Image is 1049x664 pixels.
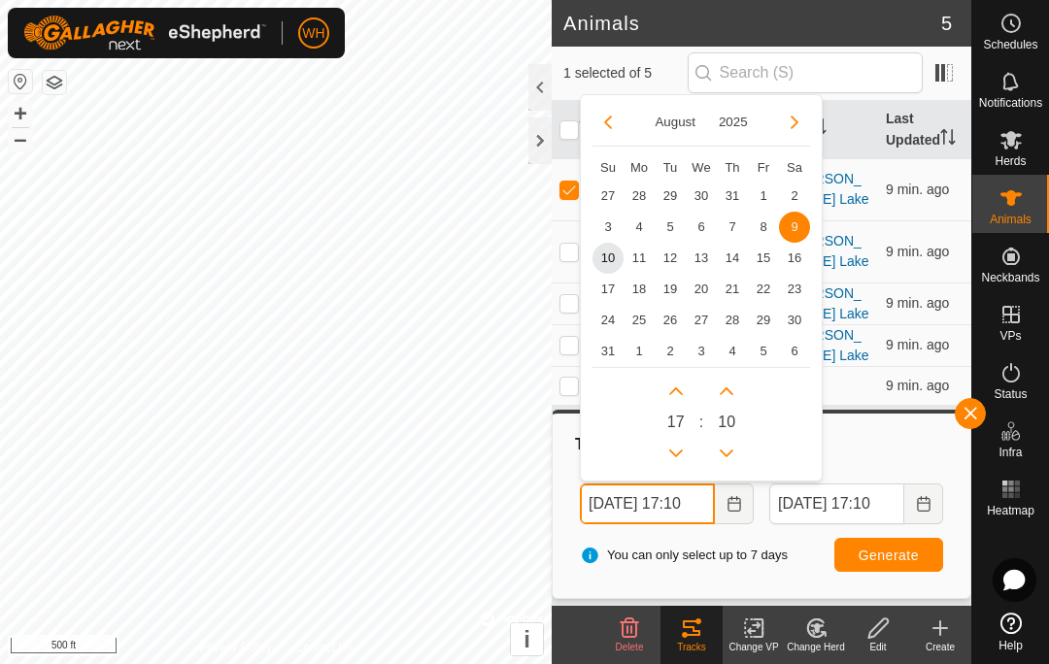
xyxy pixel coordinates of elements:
[998,447,1022,458] span: Infra
[624,243,655,274] td: 11
[592,212,624,243] td: 3
[886,378,949,393] span: Aug 10, 2025 at 5:01 PM
[717,305,748,336] td: 28
[572,433,951,456] div: Tracks
[563,12,941,35] h2: Animals
[43,71,66,94] button: Map Layers
[725,160,739,175] span: Th
[748,274,779,305] td: 22
[748,336,779,367] td: 5
[847,640,909,654] div: Edit
[667,411,685,434] span: 17
[987,505,1034,516] span: Heatmap
[624,336,655,367] td: 1
[9,102,32,125] button: +
[779,107,810,138] button: Next Month
[715,483,754,524] button: Choose Date
[655,336,686,367] span: 2
[779,181,810,212] td: 2
[998,640,1023,651] span: Help
[990,214,1032,225] span: Animals
[592,181,624,212] td: 27
[748,305,779,336] span: 29
[686,212,717,243] span: 6
[758,160,769,175] span: Fr
[199,639,272,656] a: Privacy Policy
[878,101,971,159] th: Last Updated
[711,111,756,133] button: Choose Year
[295,639,353,656] a: Contact Us
[834,538,943,572] button: Generate
[647,111,703,133] button: Choose Month
[302,23,324,44] span: WH
[793,171,869,207] a: [PERSON_NAME] Lake
[779,336,810,367] td: 6
[779,212,810,243] td: 9
[748,243,779,274] td: 15
[592,107,624,138] button: Previous Month
[592,336,624,367] td: 31
[624,274,655,305] td: 18
[940,132,956,148] p-sorticon: Activate to sort
[717,212,748,243] span: 7
[660,438,692,469] p-button: Previous Hour
[624,305,655,336] td: 25
[616,642,644,652] span: Delete
[579,121,594,137] p-sorticon: Activate to sort
[785,101,878,159] th: VP
[779,243,810,274] td: 16
[592,243,624,274] td: 10
[663,160,678,175] span: Tu
[686,305,717,336] span: 27
[692,160,710,175] span: We
[711,376,742,407] p-button: Next Minute
[981,272,1039,283] span: Neckbands
[787,160,802,175] span: Sa
[655,181,686,212] td: 29
[748,212,779,243] td: 8
[995,155,1026,167] span: Herds
[563,63,688,83] span: 1 selected of 5
[655,305,686,336] span: 26
[686,274,717,305] td: 20
[717,243,748,274] td: 14
[886,244,949,259] span: Aug 10, 2025 at 5:01 PM
[660,376,692,407] p-button: Next Hour
[655,212,686,243] td: 5
[717,336,748,367] td: 4
[686,181,717,212] span: 30
[686,336,717,367] td: 3
[686,243,717,274] span: 13
[779,274,810,305] span: 23
[660,640,723,654] div: Tracks
[624,212,655,243] td: 4
[769,464,943,483] label: To
[592,305,624,336] td: 24
[972,605,1049,659] a: Help
[748,181,779,212] td: 1
[9,70,32,93] button: Reset Map
[655,243,686,274] td: 12
[717,181,748,212] td: 31
[630,160,648,175] span: Mo
[717,274,748,305] td: 21
[624,181,655,212] span: 28
[592,274,624,305] td: 17
[886,182,949,197] span: Aug 10, 2025 at 5:01 PM
[511,623,543,655] button: i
